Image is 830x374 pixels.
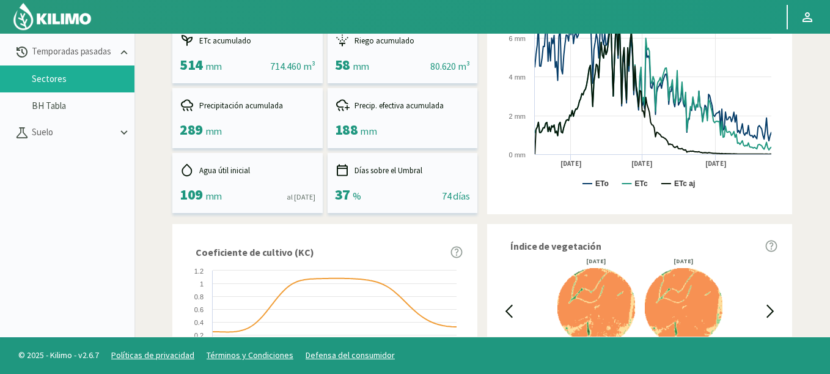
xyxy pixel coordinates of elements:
kil-mini-card: report-summary-cards.ACCUMULATED_EFFECTIVE_PRECIPITATION [328,88,478,148]
a: BH Tabla [32,100,134,111]
div: [DATE] [645,258,722,264]
text: 1.2 [194,267,204,275]
span: Coeficiente de cultivo (KC) [196,245,314,260]
img: 0f461816-39b0-458e-9cee-d226fb054b42_-_sentinel_-_2025-06-11.png [645,264,722,348]
text: ETc [634,179,647,188]
span: 37 [335,185,350,204]
div: Precipitación acumulada [180,98,315,113]
p: Suelo [29,125,117,140]
text: 2 mm [509,113,526,120]
text: 0 mm [509,151,526,159]
span: 289 [180,120,203,139]
text: [DATE] [631,159,653,168]
span: © 2025 - Kilimo - v2.6.7 [12,349,105,362]
text: 0.2 [194,332,204,339]
a: Políticas de privacidad [111,350,194,361]
a: Términos y Condiciones [207,350,293,361]
text: 0.6 [194,306,204,313]
p: Temporadas pasadas [29,45,117,59]
kil-mini-card: report-summary-cards.ACCUMULATED_ETC [172,23,323,83]
span: mm [353,60,369,72]
div: ETc acumulado [180,33,315,48]
kil-mini-card: report-summary-cards.INITIAL_USEFUL_WATER [172,153,323,213]
span: 109 [180,185,203,204]
span: mm [205,190,222,202]
span: 58 [335,55,350,74]
text: 0.4 [194,319,204,326]
div: Precip. efectiva acumulada [335,98,471,113]
span: Índice de vegetación [510,239,601,253]
div: 714.460 m³ [270,59,315,73]
div: al [DATE] [287,192,315,203]
text: 4 mm [509,73,526,81]
div: Días sobre el Umbral [335,163,471,178]
a: Defensa del consumidor [306,350,395,361]
span: mm [205,125,222,137]
img: Kilimo [12,2,92,31]
div: Agua útil inicial [180,163,315,178]
text: 1 [200,280,204,288]
kil-mini-card: report-summary-cards.ACCUMULATED_IRRIGATION [328,23,478,83]
text: ETc aj [674,179,695,188]
span: % [353,190,361,202]
text: 0.8 [194,293,204,301]
span: 188 [335,120,358,139]
text: [DATE] [705,159,727,168]
kil-mini-card: report-summary-cards.DAYS_ABOVE_THRESHOLD [328,153,478,213]
img: 0f461816-39b0-458e-9cee-d226fb054b42_-_sentinel_-_2025-06-01.png [557,264,635,348]
div: 74 días [442,189,470,203]
text: ETo [595,179,609,188]
text: [DATE] [560,159,582,168]
span: mm [360,125,376,137]
div: [DATE] [557,258,635,264]
text: 6 mm [509,35,526,42]
span: 514 [180,55,203,74]
span: mm [205,60,222,72]
kil-mini-card: report-summary-cards.ACCUMULATED_PRECIPITATION [172,88,323,148]
div: 80.620 m³ [430,59,470,73]
a: Sectores [32,73,134,84]
div: Riego acumulado [335,33,471,48]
